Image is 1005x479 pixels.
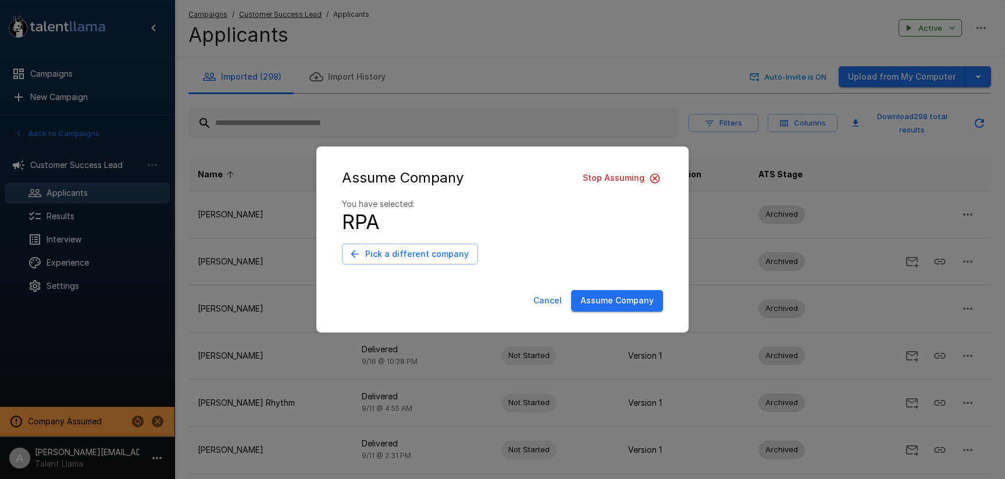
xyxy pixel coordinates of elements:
button: Stop Assuming [578,167,663,189]
button: Pick a different company [342,244,478,265]
button: Assume Company [571,290,663,312]
div: Assume Company [342,167,663,189]
h4: RPA [342,210,663,234]
p: You have selected: [342,198,663,210]
button: Cancel [529,290,566,312]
